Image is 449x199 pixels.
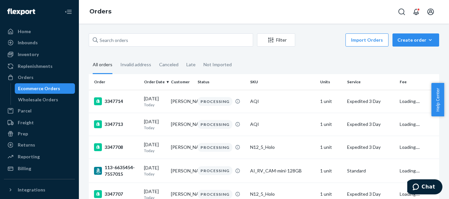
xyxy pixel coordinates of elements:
div: Home [18,28,31,35]
div: PROCESSING [198,166,232,175]
div: Customer [171,79,193,85]
div: Replenishments [18,63,53,70]
div: 113-6635454-7557015 [94,164,139,177]
div: Inventory [18,51,39,58]
th: SKU [248,74,318,90]
p: Today [144,171,166,177]
button: Close Navigation [62,5,75,18]
p: Expedited 3 Day [347,144,394,150]
div: Parcel [18,108,32,114]
button: Create order [392,33,439,47]
div: Integrations [18,187,45,193]
td: 1 unit [318,90,344,113]
div: N12_5_Holo [250,191,315,197]
td: 1 unit [318,113,344,136]
button: Open account menu [424,5,437,18]
div: 3347713 [94,120,139,128]
div: [DATE] [144,118,166,130]
div: Create order [397,37,434,43]
div: 3347708 [94,143,139,151]
div: AI_RV_CAM-mini-128GB [250,168,315,174]
th: Order Date [141,74,168,90]
th: Service [344,74,397,90]
div: Inbounds [18,39,38,46]
button: Import Orders [345,33,389,47]
div: Filter [257,37,295,43]
td: 1 unit [318,136,344,159]
th: Fee [397,74,439,90]
td: [PERSON_NAME] [168,159,195,183]
img: Flexport logo [7,9,35,15]
p: Today [144,125,166,130]
button: Open notifications [410,5,423,18]
a: Parcel [4,106,75,116]
div: AQI [250,121,315,128]
td: Loading.... [397,159,439,183]
td: Loading.... [397,90,439,113]
div: 3347714 [94,97,139,105]
button: Filter [257,33,295,47]
button: Help Center [431,83,444,116]
div: PROCESSING [198,120,232,129]
div: Prep [18,130,28,137]
a: Wholesale Orders [15,94,75,105]
a: Inbounds [4,37,75,48]
p: Expedited 3 Day [347,121,394,128]
div: Canceled [159,56,178,73]
p: Expedited 3 Day [347,191,394,197]
div: PROCESSING [198,97,232,106]
a: Prep [4,129,75,139]
div: All orders [93,56,112,74]
a: Replenishments [4,61,75,71]
td: Loading.... [397,113,439,136]
div: [DATE] [144,165,166,177]
th: Order [89,74,141,90]
div: Freight [18,119,34,126]
div: N12_5_Holo [250,144,315,150]
div: Reporting [18,153,40,160]
p: Standard [347,168,394,174]
th: Status [195,74,248,90]
button: Open Search Box [395,5,408,18]
td: [PERSON_NAME] [168,90,195,113]
a: Orders [89,8,111,15]
div: Ecommerce Orders [18,85,60,92]
p: Today [144,148,166,153]
div: PROCESSING [198,190,232,199]
p: Today [144,102,166,108]
p: Expedited 3 Day [347,98,394,105]
a: Inventory [4,49,75,60]
iframe: Opens a widget where you can chat to one of our agents [407,179,442,196]
a: Ecommerce Orders [15,83,75,94]
div: AQI [250,98,315,105]
a: Home [4,26,75,37]
a: Freight [4,117,75,128]
div: [DATE] [144,141,166,153]
div: Wholesale Orders [18,96,58,103]
div: Late [186,56,196,73]
div: PROCESSING [198,143,232,152]
ol: breadcrumbs [84,2,117,21]
td: 1 unit [318,159,344,183]
div: Billing [18,165,31,172]
a: Reporting [4,151,75,162]
a: Billing [4,163,75,174]
div: Orders [18,74,34,81]
button: Integrations [4,185,75,195]
td: [PERSON_NAME] [168,136,195,159]
div: Not Imported [203,56,232,73]
div: [DATE] [144,95,166,108]
a: Orders [4,72,75,83]
input: Search orders [89,33,253,47]
a: Returns [4,140,75,150]
td: Loading.... [397,136,439,159]
th: Units [318,74,344,90]
div: Returns [18,142,35,148]
div: Invalid address [120,56,151,73]
td: [PERSON_NAME] [168,113,195,136]
div: 3347707 [94,190,139,198]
